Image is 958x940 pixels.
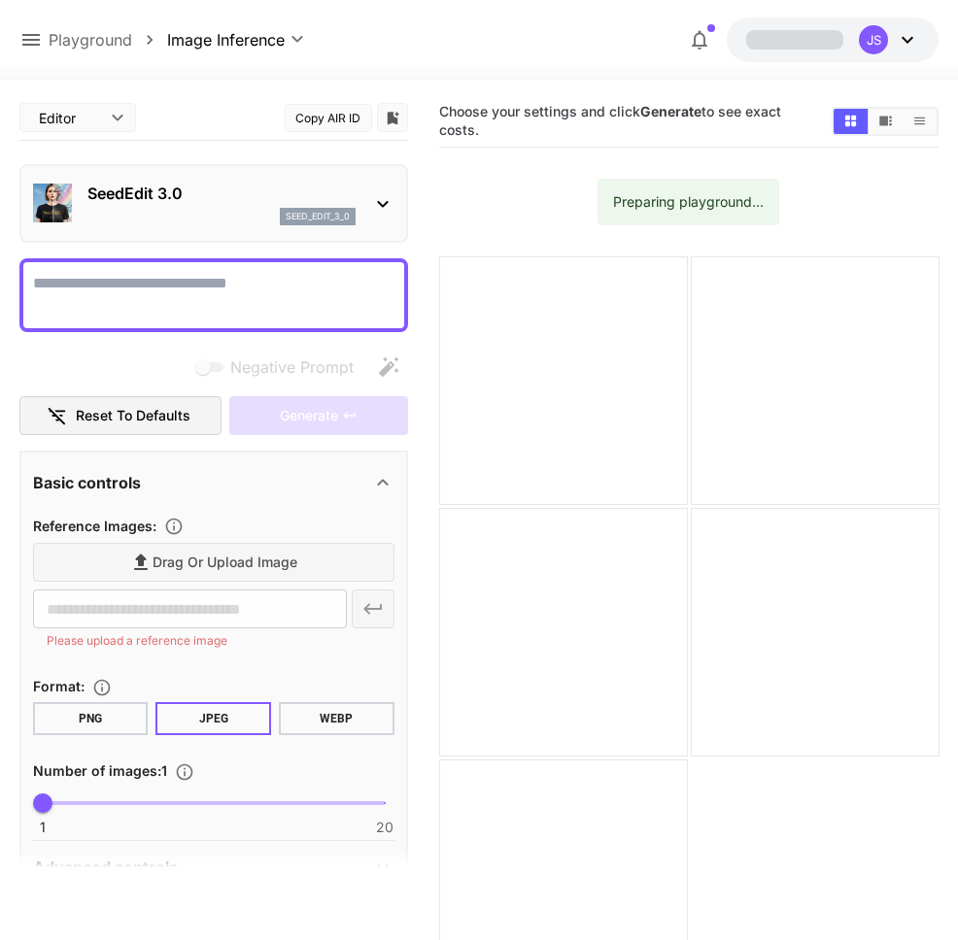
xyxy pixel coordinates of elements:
button: Show media in list view [903,109,937,134]
span: Image Inference [167,28,285,51]
nav: breadcrumb [49,28,167,51]
button: Show media in video view [869,109,903,134]
div: Please upload a reference image [229,396,408,436]
span: Editor [39,108,99,128]
span: Negative prompts are not compatible with the selected model. [191,354,369,379]
button: Add to library [384,106,401,129]
p: Basic controls [33,471,141,494]
span: Number of images : 1 [33,762,167,779]
div: Basic controls [33,459,394,506]
button: WEBP [279,702,394,735]
div: Show media in grid viewShow media in video viewShow media in list view [832,107,939,136]
button: Show media in grid view [834,109,868,134]
button: Choose the file format for the output image. [85,678,120,697]
button: Copy AIR ID [285,104,372,132]
button: JS [727,17,939,62]
div: SeedEdit 3.0seed_edit_3_0 [33,174,394,233]
p: Please upload a reference image [47,631,333,651]
div: Advanced controls [33,844,394,890]
span: Reference Images : [33,518,156,534]
div: Preparing playground... [613,185,764,219]
p: SeedEdit 3.0 [87,182,356,205]
button: Reset to defaults [19,396,222,436]
button: Specify how many images to generate in a single request. Each image generation will be charged se... [167,762,202,782]
a: Playground [49,28,132,51]
span: Negative Prompt [230,355,354,379]
span: 20 [376,818,393,837]
button: JPEG [155,702,271,735]
button: Upload a reference image to guide the result. This is needed for Image-to-Image or Inpainting. Su... [156,517,191,536]
span: 1 [40,818,46,837]
p: seed_edit_3_0 [286,210,350,223]
b: Generate [640,103,701,119]
div: JS [859,25,888,54]
span: Format : [33,678,85,694]
button: PNG [33,702,149,735]
span: Choose your settings and click to see exact costs. [439,103,781,138]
